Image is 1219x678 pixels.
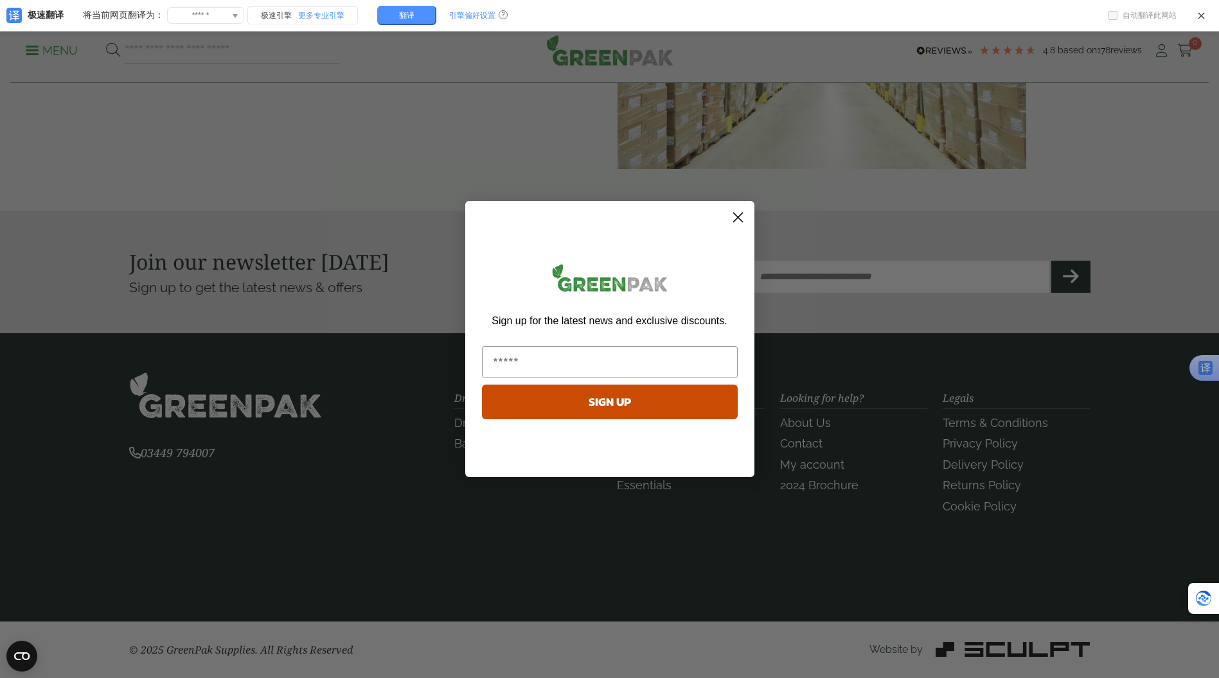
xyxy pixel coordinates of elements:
input: Email [482,346,738,378]
button: SIGN UP [482,385,738,419]
span: Sign up for the latest news and exclusive discounts. [492,315,727,326]
img: greenpak_logo [482,259,738,302]
button: Open CMP widget [6,641,37,672]
button: Close dialog [727,206,749,229]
